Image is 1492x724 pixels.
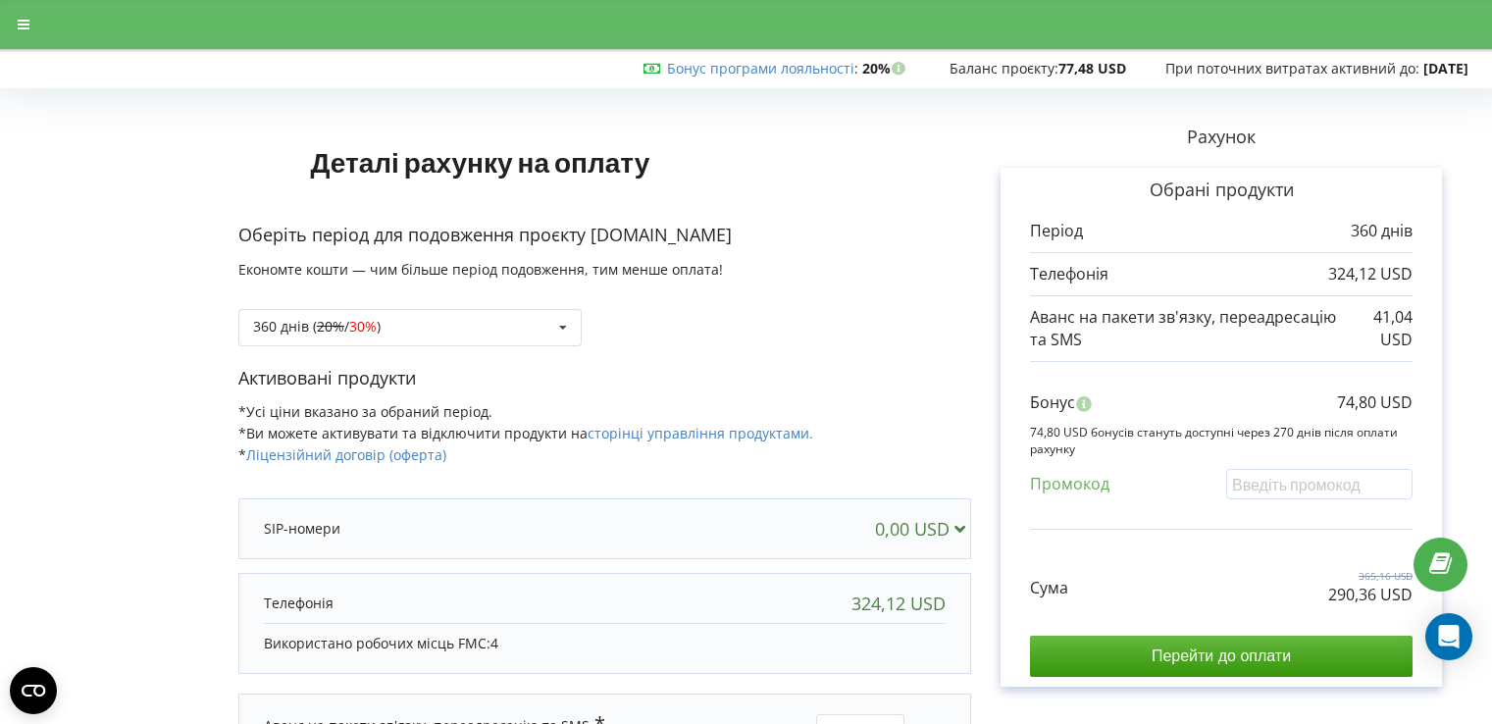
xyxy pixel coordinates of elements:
p: 290,36 USD [1328,584,1413,606]
s: 20% [317,317,344,336]
p: Період [1030,220,1083,242]
strong: 77,48 USD [1058,59,1126,78]
a: Ліцензійний договір (оферта) [246,445,446,464]
p: Рахунок [971,125,1471,150]
p: Оберіть період для подовження проєкту [DOMAIN_NAME] [238,223,971,248]
p: 41,04 USD [1347,306,1413,351]
span: *Ви можете активувати та відключити продукти на [238,424,813,442]
p: 324,12 USD [1328,263,1413,285]
div: 0,00 USD [875,519,974,539]
p: Сума [1030,577,1068,599]
p: SIP-номери [264,519,340,539]
p: Використано робочих місць FMC: [264,634,946,653]
input: Перейти до оплати [1030,636,1413,677]
p: Телефонія [264,594,334,613]
input: Введіть промокод [1226,469,1413,499]
strong: 20% [862,59,910,78]
p: Обрані продукти [1030,178,1413,203]
p: Бонус [1030,391,1075,414]
p: Промокод [1030,473,1109,495]
p: Аванс на пакети зв'язку, переадресацію та SMS [1030,306,1347,351]
span: Економте кошти — чим більше період подовження, тим менше оплата! [238,260,723,279]
div: 324,12 USD [851,594,946,613]
a: сторінці управління продуктами. [588,424,813,442]
span: При поточних витратах активний до: [1165,59,1419,78]
strong: [DATE] [1423,59,1468,78]
span: *Усі ціни вказано за обраний період. [238,402,492,421]
p: Телефонія [1030,263,1108,285]
span: 4 [490,634,498,652]
p: 365,16 USD [1328,569,1413,583]
h1: Деталі рахунку на оплату [238,115,722,209]
p: 74,80 USD бонусів стануть доступні через 270 днів після оплати рахунку [1030,424,1413,457]
a: Бонус програми лояльності [667,59,854,78]
span: Баланс проєкту: [950,59,1058,78]
span: : [667,59,858,78]
div: Open Intercom Messenger [1425,613,1472,660]
p: 360 днів [1351,220,1413,242]
span: 30% [349,317,377,336]
button: Open CMP widget [10,667,57,714]
p: Активовані продукти [238,366,971,391]
div: 360 днів ( / ) [253,320,381,334]
p: 74,80 USD [1337,391,1413,414]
